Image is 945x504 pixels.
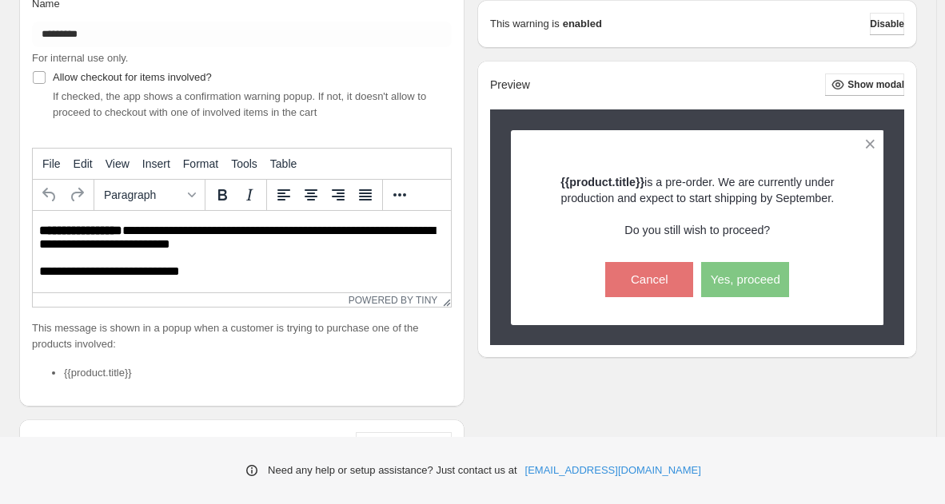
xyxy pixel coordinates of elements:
[183,157,218,170] span: Format
[64,365,452,381] li: {{product.title}}
[104,189,182,201] span: Paragraph
[870,18,904,30] span: Disable
[560,176,644,189] strong: {{product.title}}
[356,432,452,454] button: Customize
[349,295,438,306] a: Powered by Tiny
[352,181,379,208] button: Justify
[539,174,856,238] p: is a pre-order. We are currently under production and expect to start shipping by September. Do y...
[325,181,352,208] button: Align right
[386,181,413,208] button: More...
[825,73,904,96] button: Show modal
[270,157,297,170] span: Table
[42,157,61,170] span: File
[297,181,325,208] button: Align center
[605,262,693,297] button: Cancel
[53,90,426,118] span: If checked, the app shows a confirmation warning popup. If not, it doesn't allow to proceed to ch...
[63,181,90,208] button: Redo
[437,293,451,307] div: Resize
[847,78,904,91] span: Show modal
[74,157,93,170] span: Edit
[525,462,701,478] a: [EMAIL_ADDRESS][DOMAIN_NAME]
[209,181,236,208] button: Bold
[270,181,297,208] button: Align left
[32,52,128,64] span: For internal use only.
[98,181,201,208] button: Formats
[490,16,560,32] p: This warning is
[701,262,789,297] button: Yes, proceed
[231,157,257,170] span: Tools
[32,320,452,352] p: This message is shown in a popup when a customer is trying to purchase one of the products involved:
[563,16,602,32] strong: enabled
[870,13,904,35] button: Disable
[36,181,63,208] button: Undo
[490,78,530,92] h2: Preview
[236,181,263,208] button: Italic
[33,211,451,292] iframe: Rich Text Area
[53,71,212,83] span: Allow checkout for items involved?
[106,157,130,170] span: View
[142,157,170,170] span: Insert
[32,435,123,450] h2: Buttons settings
